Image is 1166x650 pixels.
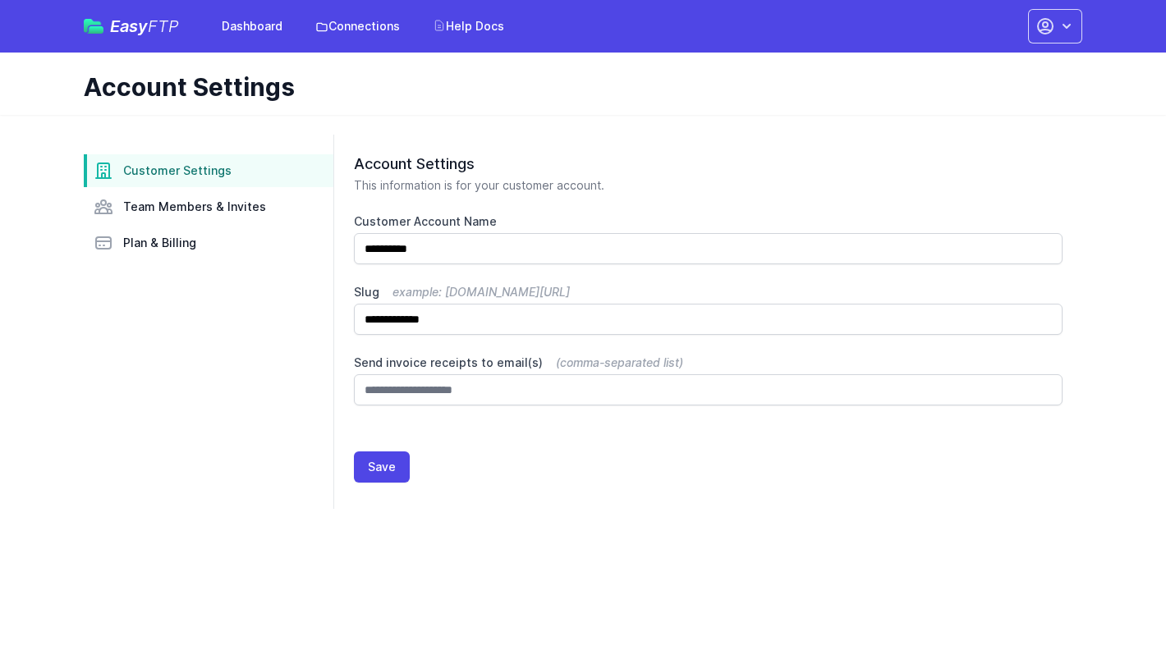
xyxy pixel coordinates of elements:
[212,11,292,41] a: Dashboard
[354,177,1063,194] p: This information is for your customer account.
[84,19,103,34] img: easyftp_logo.png
[84,18,179,34] a: EasyFTP
[84,72,1069,102] h1: Account Settings
[392,285,570,299] span: example: [DOMAIN_NAME][URL]
[354,213,1063,230] label: Customer Account Name
[84,227,333,259] a: Plan & Billing
[354,154,1063,174] h2: Account Settings
[123,235,196,251] span: Plan & Billing
[84,190,333,223] a: Team Members & Invites
[354,451,410,483] button: Save
[354,284,1063,300] label: Slug
[556,355,683,369] span: (comma-separated list)
[84,154,333,187] a: Customer Settings
[423,11,514,41] a: Help Docs
[123,162,232,179] span: Customer Settings
[354,355,1063,371] label: Send invoice receipts to email(s)
[123,199,266,215] span: Team Members & Invites
[110,18,179,34] span: Easy
[305,11,410,41] a: Connections
[148,16,179,36] span: FTP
